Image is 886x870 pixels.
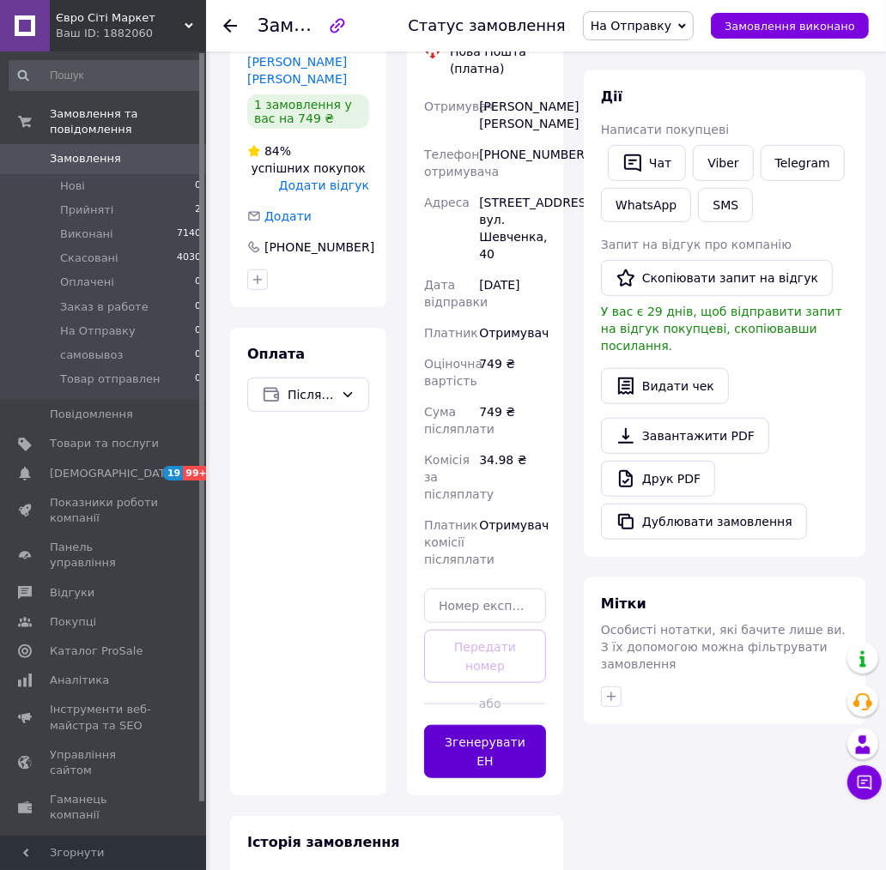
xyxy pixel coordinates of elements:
button: Замовлення виконано [711,13,869,39]
a: [PERSON_NAME] [PERSON_NAME] [247,55,347,86]
span: 0 [195,347,201,363]
div: Повернутися назад [223,17,237,34]
span: Комісія за післяплату [424,453,494,501]
div: 749 ₴ [476,396,549,444]
span: Гаманець компанії [50,792,159,823]
span: Управління сайтом [50,747,159,778]
span: Оплачені [60,275,114,290]
button: Скопіювати запит на відгук [601,260,833,296]
input: Номер експрес-накладної [424,589,546,623]
span: На Отправку [591,19,671,33]
span: 0 [195,178,201,194]
a: Telegram [761,145,845,181]
span: Отримувач [424,100,494,113]
span: 4030 [177,251,201,266]
a: Завантажити PDF [601,418,769,454]
span: Платник комісії післяплати [424,518,495,566]
div: [PERSON_NAME] [PERSON_NAME] [476,91,549,139]
a: Друк PDF [601,461,715,497]
span: Мітки [601,595,646,612]
span: Каталог ProSale [50,643,143,659]
span: Замовлення [258,15,373,36]
button: Чат з покупцем [847,765,882,800]
span: Телефон отримувача [424,148,499,178]
span: Запит на відгук про компанію [601,238,792,251]
span: [DEMOGRAPHIC_DATA] [50,466,177,481]
span: Скасовані [60,251,118,266]
span: 84% [264,144,291,158]
span: 19 [163,466,183,480]
button: Згенерувати ЕН [424,725,546,778]
button: Видати чек [601,368,729,404]
span: Товари та послуги [50,436,159,451]
button: Чат [608,145,686,181]
span: Оціночна вартість [424,357,482,388]
span: Виконані [60,227,113,242]
span: Написати покупцеві [601,123,729,136]
span: 99+ [183,466,211,480]
span: Заказ в работе [60,299,149,315]
span: Післяплата [288,385,334,404]
div: 1 замовлення у вас на 749 ₴ [247,94,369,129]
span: Додати відгук [279,178,369,192]
span: Повідомлення [50,407,133,422]
span: Сума післяплати [424,405,495,436]
input: Пошук [9,60,203,91]
span: 0 [195,299,201,315]
span: Особисті нотатки, які бачите лише ви. З їх допомогою можна фільтрувати замовлення [601,623,846,671]
span: Покупці [50,614,96,630]
div: [STREET_ADDRESS]: вул. Шевченка, 40 [476,187,549,269]
div: Нова Пошта (платна) [446,43,550,77]
span: самовывоз [60,347,123,363]
span: Історія замовлення [247,834,400,850]
div: успішних покупок [247,142,369,177]
div: Отримувач [476,317,549,348]
div: [PHONE_NUMBER] [476,139,549,187]
a: WhatsApp [601,188,691,222]
span: Додати [264,209,312,223]
span: Адреса [424,196,470,209]
span: Оплата [247,346,305,362]
span: 2 [195,202,201,218]
span: 0 [195,372,201,387]
span: Дії [601,88,622,105]
div: Статус замовлення [408,17,566,34]
div: 749 ₴ [476,348,549,396]
span: Платник [424,326,478,340]
button: SMS [698,188,753,222]
span: Замовлення [50,151,121,166]
div: [PHONE_NUMBER] [263,239,376,256]
div: Отримувач [476,510,549,575]
span: Євро Сіті Маркет [56,10,185,26]
div: [DATE] [476,269,549,317]
span: 0 [195,323,201,339]
span: Показники роботи компанії [50,495,159,526]
span: 0 [195,275,201,290]
span: Інструменти веб-майстра та SEO [50,702,159,733]
span: Прийняті [60,202,113,218]
span: Аналітика [50,673,109,688]
span: Панель управління [50,540,159,571]
button: Дублювати замовлення [601,504,807,540]
div: Ваш ID: 1882060 [56,26,206,41]
div: 34.98 ₴ [476,444,549,510]
span: На Отправку [60,323,136,339]
a: Viber [693,145,753,181]
span: 7140 [177,227,201,242]
span: Відгуки [50,585,94,601]
span: або [479,695,491,712]
span: Дата відправки [424,278,488,309]
span: Товар отправлен [60,372,161,387]
span: Замовлення виконано [725,20,855,33]
span: Замовлення та повідомлення [50,106,206,137]
span: Нові [60,178,85,194]
span: У вас є 29 днів, щоб відправити запит на відгук покупцеві, скопіювавши посилання. [601,305,842,353]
